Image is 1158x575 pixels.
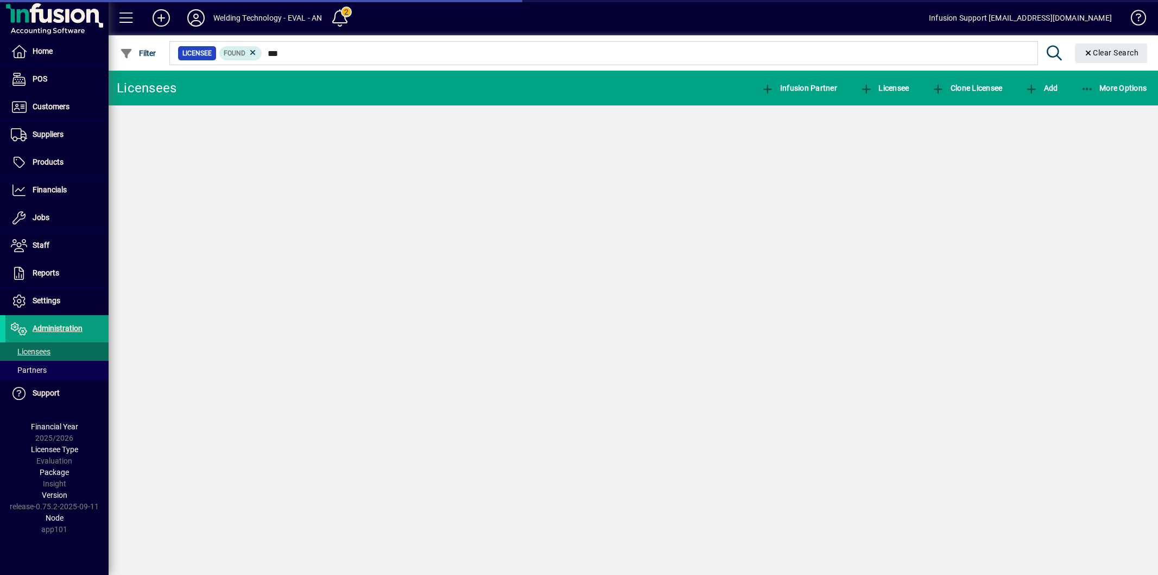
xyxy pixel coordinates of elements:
span: Licensee [182,48,212,59]
span: Products [33,158,64,166]
a: Financials [5,177,109,204]
span: Package [40,468,69,477]
a: Partners [5,361,109,379]
span: Jobs [33,213,49,222]
button: Profile [179,8,213,28]
span: Financial Year [31,422,78,431]
span: More Options [1081,84,1147,92]
button: Clone Licensee [929,78,1005,98]
button: Licensee [857,78,912,98]
span: Found [224,49,245,57]
span: Clone Licensee [932,84,1002,92]
span: Settings [33,296,60,305]
span: Licensee Type [31,445,78,454]
button: More Options [1078,78,1150,98]
button: Infusion Partner [758,78,840,98]
a: Settings [5,287,109,315]
span: Suppliers [33,130,64,139]
span: Add [1025,84,1058,92]
div: Licensees [117,79,176,97]
a: Staff [5,232,109,259]
a: Support [5,380,109,407]
a: Home [5,38,109,65]
span: Clear Search [1084,48,1139,57]
span: Customers [33,102,69,111]
span: Staff [33,241,49,249]
a: Knowledge Base [1123,2,1144,37]
mat-chip: Found Status: Found [219,46,262,60]
a: Jobs [5,204,109,232]
a: Licensees [5,342,109,361]
button: Clear [1075,43,1148,63]
a: Customers [5,93,109,121]
div: Welding Technology - EVAL - AN [213,9,322,27]
a: POS [5,66,109,93]
span: Partners [11,366,47,374]
div: Infusion Support [EMAIL_ADDRESS][DOMAIN_NAME] [929,9,1112,27]
button: Add [144,8,179,28]
span: Administration [33,324,83,333]
span: Support [33,389,60,397]
span: Licensee [860,84,909,92]
span: Financials [33,185,67,194]
button: Filter [117,43,159,63]
span: Licensees [11,347,50,356]
button: Add [1022,78,1060,98]
span: Home [33,47,53,55]
a: Products [5,149,109,176]
span: Node [46,514,64,522]
span: POS [33,74,47,83]
a: Suppliers [5,121,109,148]
span: Version [42,491,67,499]
span: Reports [33,268,59,277]
span: Filter [120,49,156,58]
a: Reports [5,260,109,287]
span: Infusion Partner [761,84,837,92]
